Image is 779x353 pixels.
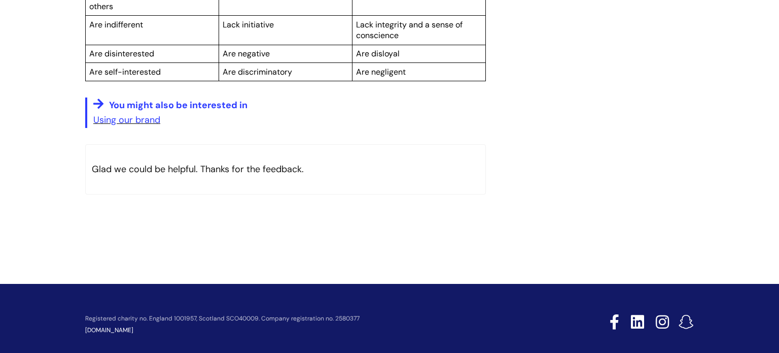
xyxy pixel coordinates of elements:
span: Lack initiative [223,19,274,30]
a: Using our brand [93,114,160,126]
span: You might also be interested in [109,99,247,111]
span: Are self-interested [89,67,161,77]
a: [DOMAIN_NAME] [85,326,133,334]
p: Glad we could be helpful. Thanks for the feedback. [85,144,486,194]
span: Are disinterested [89,48,154,59]
span: Are disloyal [356,48,400,59]
span: Are negligent [356,67,406,77]
span: Are discriminatory [223,67,292,77]
span: Are negative [223,48,270,59]
span: Are indifferent [89,19,143,30]
p: Registered charity no. England 1001957, Scotland SCO40009. Company registration no. 2580377 [85,315,538,322]
span: Lack integrity and a sense of conscience [356,19,463,41]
